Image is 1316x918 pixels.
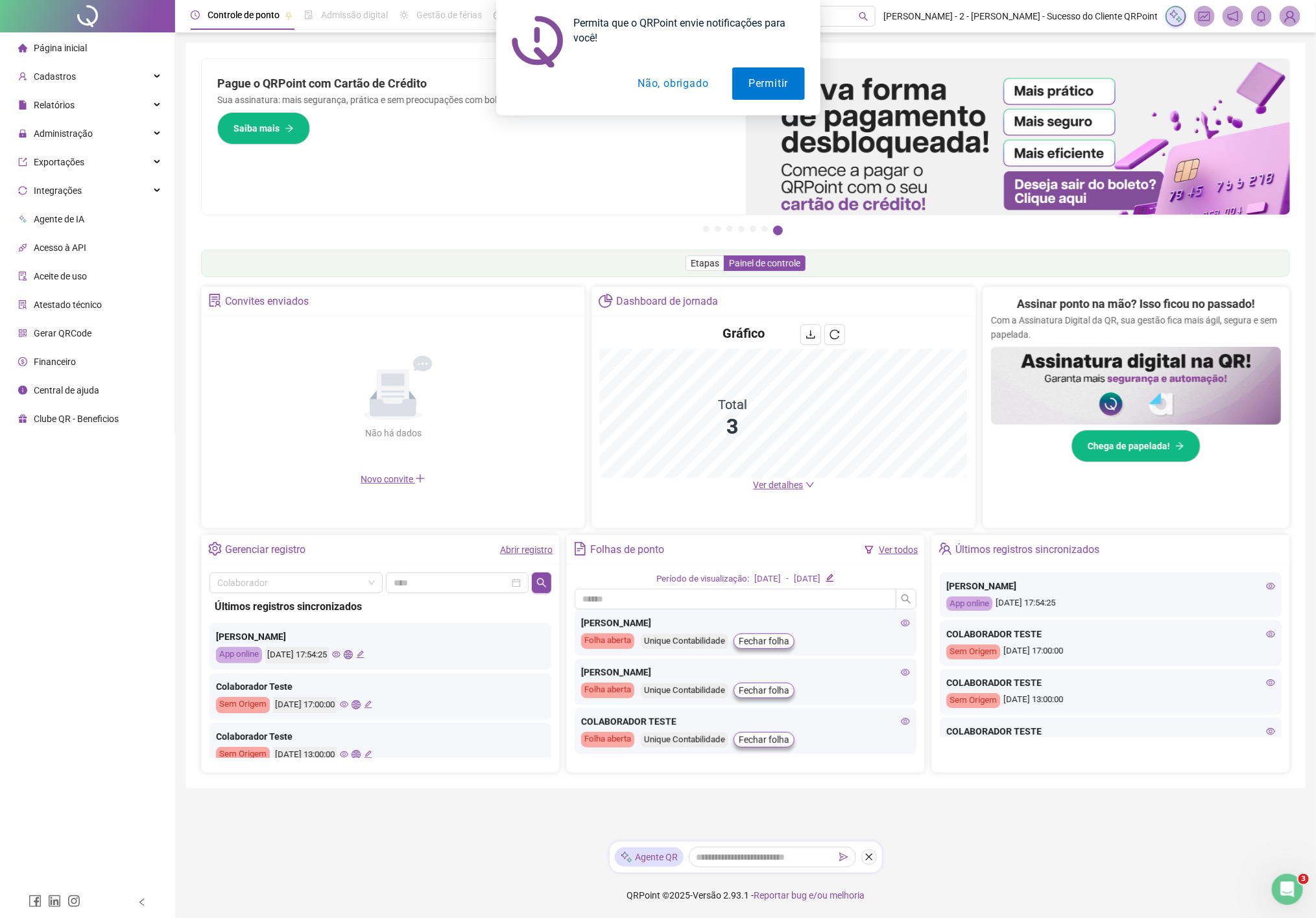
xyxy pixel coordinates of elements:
iframe: Intercom live chat [1272,874,1303,905]
span: eye [332,650,341,659]
span: Integrações [34,185,82,196]
div: COLABORADOR TESTE [946,627,1275,641]
a: Ver detalhes down [754,480,815,490]
span: linkedin [48,895,61,908]
span: down [806,480,815,489]
button: 2 [715,226,721,232]
span: Ver detalhes [754,480,804,490]
div: [PERSON_NAME] [216,630,545,644]
div: Últimos registros sincronizados [955,539,1099,561]
span: dollar [18,357,27,366]
div: Não há dados [333,426,453,440]
button: Fechar folha [734,683,795,698]
button: Não, obrigado [621,67,724,100]
span: solution [208,294,222,307]
button: 5 [750,226,756,232]
span: sync [18,186,27,195]
span: Fechar folha [739,683,789,698]
span: Versão [693,890,721,900]
button: Permitir [732,67,804,100]
div: Sem Origem [216,697,270,713]
div: [PERSON_NAME] [946,579,1275,593]
div: Permita que o QRPoint envie notificações para você! [564,16,805,45]
div: [DATE] 17:54:25 [946,596,1275,611]
span: eye [1266,582,1275,591]
span: left [138,898,147,907]
span: reload [830,329,840,340]
span: Agente de IA [34,214,84,224]
span: edit [364,700,372,709]
div: [DATE] [794,572,820,586]
div: Folha aberta [581,683,634,698]
span: arrow-right [285,124,294,133]
span: close [865,853,874,862]
footer: QRPoint © 2025 - 2.93.1 - [175,873,1316,918]
span: edit [364,750,372,759]
span: Fechar folha [739,733,789,747]
span: Administração [34,128,93,139]
img: notification icon [512,16,564,67]
span: search [901,594,911,604]
span: Financeiro [34,357,76,367]
div: [DATE] 17:00:00 [946,644,1275,659]
div: Gerenciar registro [225,539,305,561]
span: Fechar folha [739,634,789,648]
div: Folha aberta [581,732,634,747]
span: eye [1266,678,1275,687]
div: Colaborador Teste [216,679,545,694]
div: Unique Contabilidade [641,733,728,747]
div: [DATE] 17:00:00 [273,697,337,713]
div: Unique Contabilidade [641,634,728,649]
span: plus [415,473,425,484]
div: - [786,572,789,586]
img: banner%2F02c71560-61a6-44d4-94b9-c8ab97240462.png [991,347,1281,425]
span: eye [901,717,910,726]
span: lock [18,129,27,138]
div: COLABORADOR TESTE [946,724,1275,738]
div: [PERSON_NAME] [581,616,910,630]
div: App online [946,596,992,611]
div: [PERSON_NAME] [581,665,910,679]
p: Com a Assinatura Digital da QR, sua gestão fica mais ágil, segura e sem papelada. [991,313,1281,342]
span: gift [18,414,27,423]
span: edit [356,650,365,659]
div: Folha aberta [581,633,634,649]
div: COLABORADOR TESTE [581,714,910,729]
span: Aceite de uso [34,271,87,281]
span: qrcode [18,329,27,338]
span: Atestado técnico [34,300,102,310]
span: pie-chart [599,294,612,307]
div: Dashboard de jornada [616,290,718,312]
span: eye [901,668,910,677]
span: eye [1266,727,1275,736]
div: Colaborador Teste [216,729,545,744]
button: 3 [726,226,733,232]
span: solution [18,300,27,309]
button: 4 [738,226,745,232]
img: sparkle-icon.fc2bf0ac1784a2077858766a79e2daf3.svg [620,851,633,864]
span: Chega de papelada! [1088,439,1170,453]
span: Acesso à API [34,242,86,253]
span: facebook [29,895,42,908]
div: Sem Origem [946,644,1000,659]
div: Unique Contabilidade [641,683,728,698]
h4: Gráfico [723,324,765,342]
span: arrow-right [1175,441,1184,451]
button: 7 [773,226,783,235]
span: Painel de controle [729,258,800,268]
span: Gerar QRCode [34,328,91,338]
span: file-text [573,542,587,556]
button: Fechar folha [734,732,795,747]
span: api [18,243,27,252]
span: team [939,542,952,556]
div: Agente QR [615,847,684,867]
div: Período de visualização: [656,572,749,586]
span: Reportar bug e/ou melhoria [754,890,865,900]
span: Clube QR - Beneficios [34,414,119,424]
span: filter [865,545,874,554]
span: eye [1266,630,1275,639]
span: eye [340,700,348,709]
span: export [18,158,27,167]
button: 1 [703,226,710,232]
span: audit [18,272,27,281]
